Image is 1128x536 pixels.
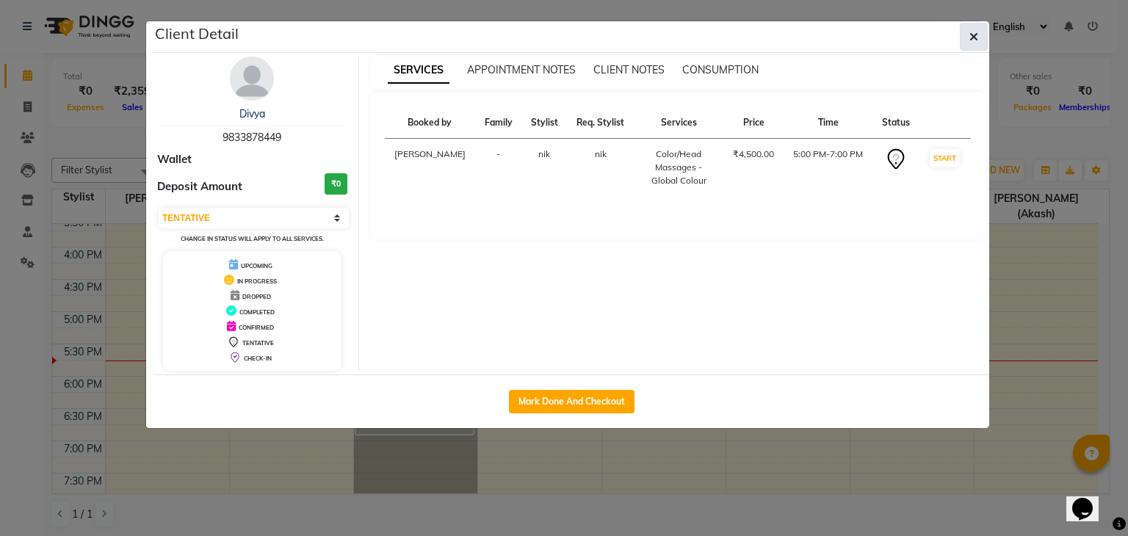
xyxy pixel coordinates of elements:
span: CONFIRMED [239,324,274,331]
td: [PERSON_NAME] [385,139,475,197]
th: Services [634,107,723,139]
span: nik [538,148,550,159]
div: ₹4,500.00 [732,148,775,161]
h5: Client Detail [155,23,239,45]
span: IN PROGRESS [237,278,277,285]
span: TENTATIVE [242,339,274,347]
th: Family [475,107,521,139]
span: 9833878449 [223,131,281,144]
th: Time [784,107,872,139]
iframe: chat widget [1066,477,1113,521]
td: 5:00 PM-7:00 PM [784,139,872,197]
span: Deposit Amount [157,178,242,195]
td: - [475,139,521,197]
span: DROPPED [242,293,271,300]
a: Divya [239,107,265,120]
th: Booked by [385,107,475,139]
th: Status [872,107,919,139]
span: SERVICES [388,57,449,84]
div: Color/Head Massages - Global Colour [643,148,715,187]
small: Change in status will apply to all services. [181,235,324,242]
span: CONSUMPTION [682,63,759,76]
img: avatar [230,57,274,101]
span: CLIENT NOTES [593,63,665,76]
h3: ₹0 [325,173,347,195]
button: Mark Done And Checkout [509,390,634,413]
span: APPOINTMENT NOTES [467,63,576,76]
th: Stylist [521,107,567,139]
span: UPCOMING [241,262,272,269]
th: Req. Stylist [567,107,634,139]
span: COMPLETED [239,308,275,316]
span: Wallet [157,151,192,168]
span: CHECK-IN [244,355,272,362]
span: nik [595,148,607,159]
button: START [930,149,960,167]
th: Price [723,107,784,139]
